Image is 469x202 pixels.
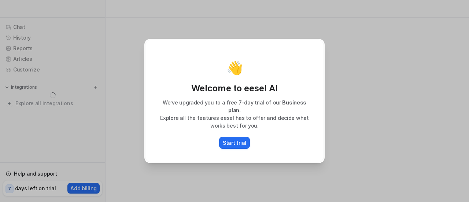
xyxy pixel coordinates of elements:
[153,99,316,114] p: We’ve upgraded you to a free 7-day trial of our
[219,137,250,149] button: Start trial
[223,139,246,147] p: Start trial
[153,82,316,94] p: Welcome to eesel AI
[226,60,243,75] p: 👋
[153,114,316,129] p: Explore all the features eesel has to offer and decide what works best for you.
